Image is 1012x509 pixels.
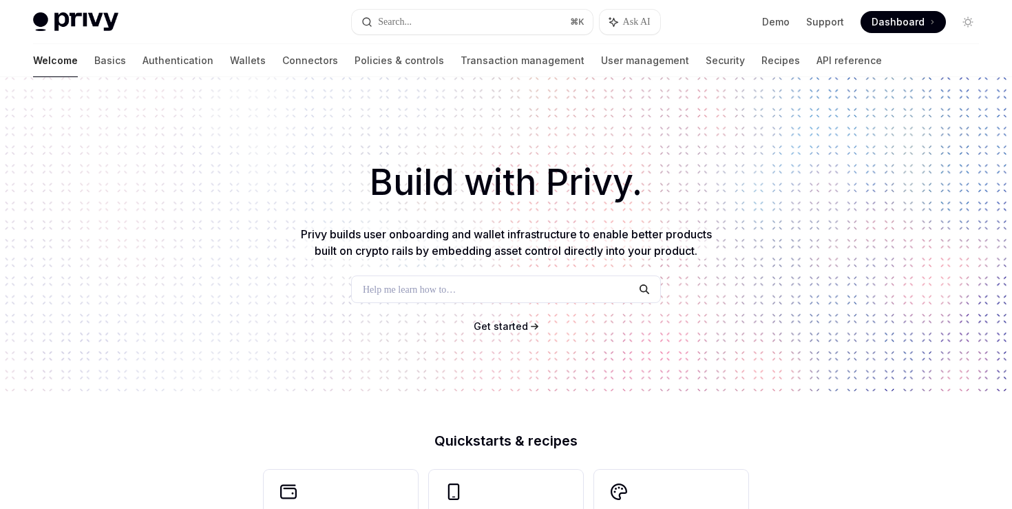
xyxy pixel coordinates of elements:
a: Policies & controls [355,44,444,77]
span: Get started [474,320,528,332]
h1: Build with Privy. [22,156,990,209]
a: Welcome [33,44,78,77]
span: Ask AI [623,15,651,29]
a: Demo [762,15,790,29]
a: Basics [94,44,126,77]
h2: Quickstarts & recipes [264,434,748,448]
a: Dashboard [861,11,946,33]
a: Authentication [143,44,213,77]
button: Toggle dark mode [957,11,979,33]
a: Support [806,15,844,29]
a: Security [706,44,745,77]
a: API reference [816,44,882,77]
a: Transaction management [461,44,584,77]
span: Dashboard [872,15,925,29]
span: ⌘ K [570,17,584,28]
a: User management [601,44,689,77]
a: Recipes [761,44,800,77]
a: Connectors [282,44,338,77]
span: Privy builds user onboarding and wallet infrastructure to enable better products built on crypto ... [301,227,712,258]
a: Wallets [230,44,266,77]
img: light logo [33,12,118,32]
a: Get started [474,320,528,333]
div: Search... [378,14,412,30]
button: Ask AI [600,10,660,34]
span: Help me learn how to… [363,282,456,297]
button: Search...⌘K [352,10,592,34]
